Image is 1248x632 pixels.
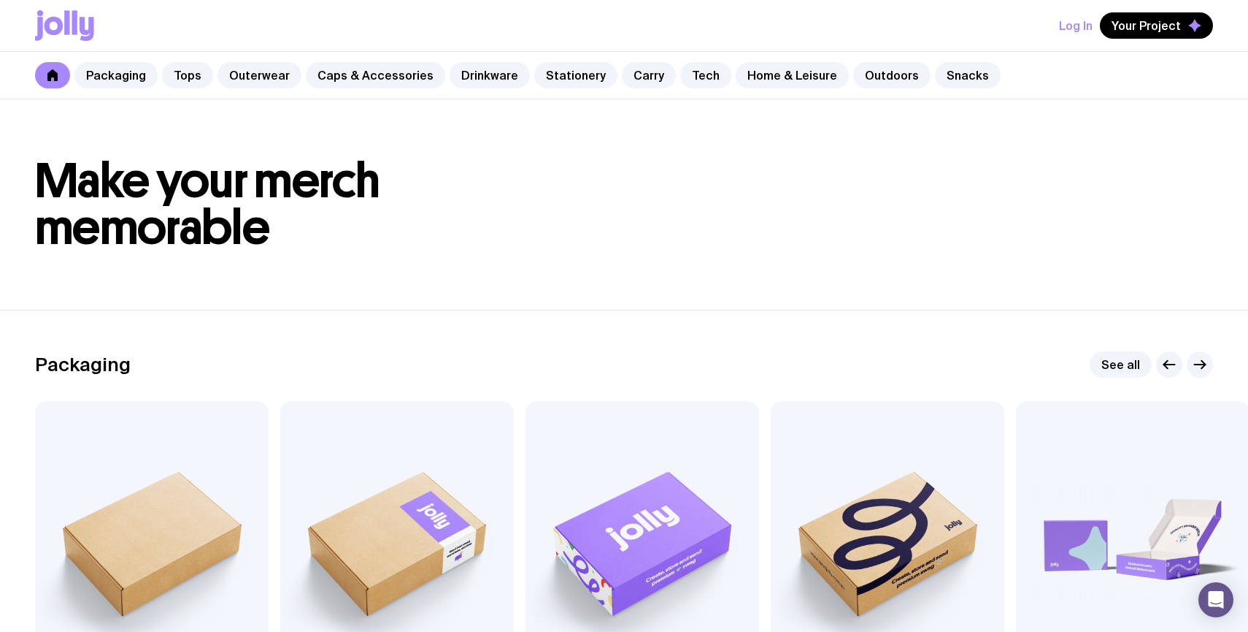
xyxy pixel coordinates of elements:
[74,62,158,88] a: Packaging
[1198,582,1233,617] div: Open Intercom Messenger
[217,62,301,88] a: Outerwear
[162,62,213,88] a: Tops
[35,354,131,376] h2: Packaging
[1059,12,1093,39] button: Log In
[736,62,849,88] a: Home & Leisure
[935,62,1001,88] a: Snacks
[1100,12,1213,39] button: Your Project
[1112,18,1181,33] span: Your Project
[853,62,931,88] a: Outdoors
[680,62,731,88] a: Tech
[450,62,530,88] a: Drinkware
[306,62,445,88] a: Caps & Accessories
[534,62,617,88] a: Stationery
[35,152,380,256] span: Make your merch memorable
[622,62,676,88] a: Carry
[1090,351,1152,378] a: See all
